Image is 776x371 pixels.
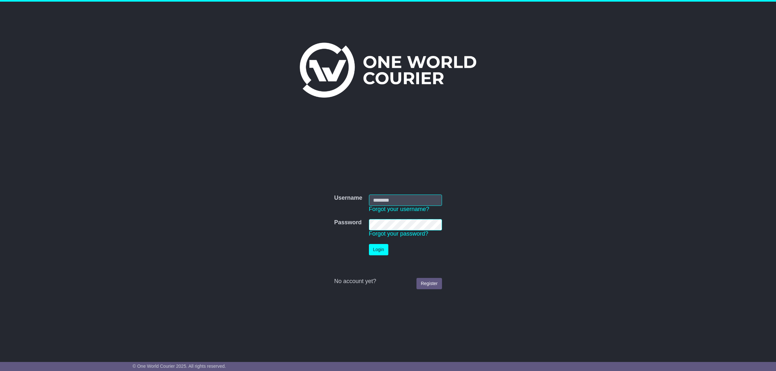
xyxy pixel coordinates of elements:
[334,219,361,226] label: Password
[369,206,429,212] a: Forgot your username?
[369,230,428,237] a: Forgot your password?
[334,278,442,285] div: No account yet?
[369,244,388,255] button: Login
[300,43,476,98] img: One World
[416,278,442,289] a: Register
[334,195,362,202] label: Username
[133,364,226,369] span: © One World Courier 2025. All rights reserved.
